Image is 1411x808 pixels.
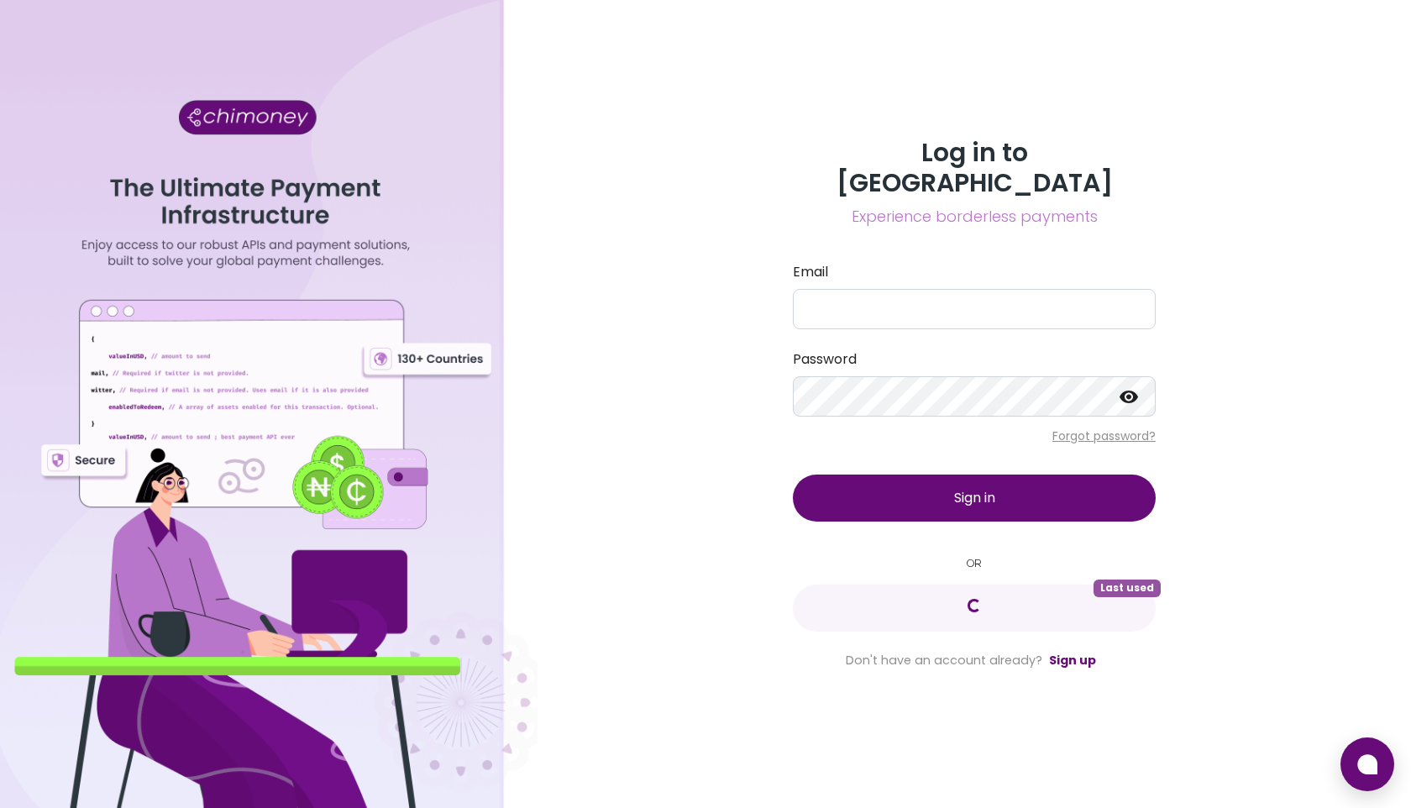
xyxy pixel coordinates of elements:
button: Open chat window [1340,737,1394,791]
button: Sign in [793,475,1156,522]
span: Experience borderless payments [793,205,1156,228]
span: Last used [1094,580,1161,596]
button: Last used [793,585,1156,632]
h3: Log in to [GEOGRAPHIC_DATA] [793,138,1156,198]
span: Sign in [954,488,995,507]
small: OR [793,555,1156,571]
span: Don't have an account already? [846,652,1042,669]
label: Password [793,349,1156,370]
a: Sign up [1049,652,1096,669]
p: Forgot password? [793,428,1156,444]
label: Email [793,262,1156,282]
